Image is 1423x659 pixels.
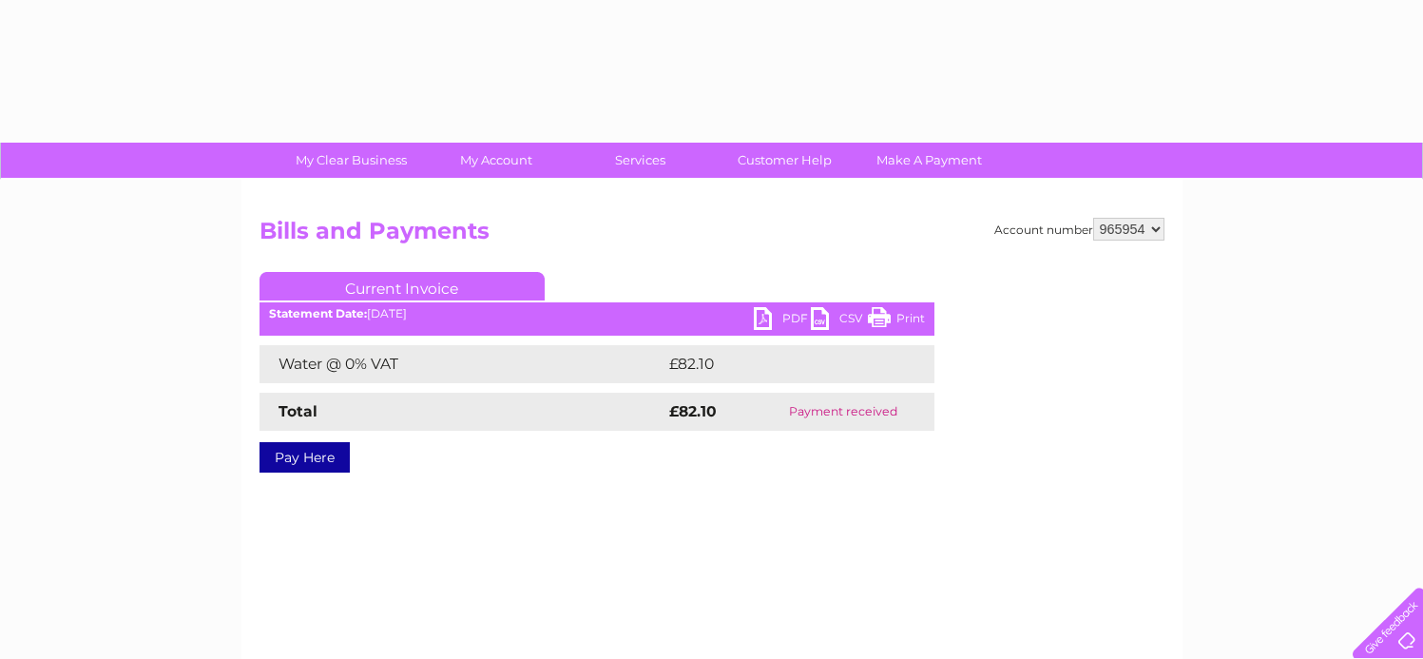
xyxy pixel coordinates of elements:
a: My Account [417,143,574,178]
strong: £82.10 [669,402,717,420]
td: Water @ 0% VAT [260,345,664,383]
a: Pay Here [260,442,350,473]
a: PDF [754,307,811,335]
td: £82.10 [664,345,894,383]
td: Payment received [752,393,933,431]
a: Customer Help [706,143,863,178]
a: Make A Payment [851,143,1008,178]
a: My Clear Business [273,143,430,178]
b: Statement Date: [269,306,367,320]
a: Print [868,307,925,335]
strong: Total [279,402,317,420]
div: Account number [994,218,1164,241]
a: Services [562,143,719,178]
a: CSV [811,307,868,335]
a: Current Invoice [260,272,545,300]
div: [DATE] [260,307,934,320]
h2: Bills and Payments [260,218,1164,254]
